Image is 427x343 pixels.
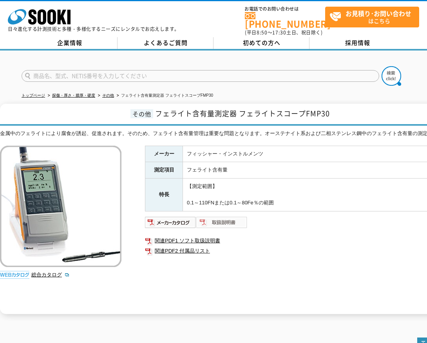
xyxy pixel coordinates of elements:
a: 総合カタログ [31,272,70,278]
a: お見積り･お問い合わせはこちら [325,7,419,27]
span: フェライト含有量測定器 フェライトスコープFMP30 [155,108,330,119]
li: フェライト含有量測定器 フェライトスコープFMP30 [115,92,213,100]
span: その他 [130,109,153,118]
img: メーカーカタログ [145,216,196,229]
a: 企業情報 [22,37,118,49]
span: はこちら [329,7,419,27]
img: btn_search.png [382,66,401,86]
span: お電話でのお問い合わせは [245,7,325,11]
th: 特長 [145,179,183,211]
a: 取扱説明書 [196,221,248,227]
span: 8:50 [257,29,268,36]
a: メーカーカタログ [145,221,196,227]
th: メーカー [145,146,183,162]
a: その他 [102,93,114,97]
span: (平日 ～ 土日、祝日除く) [245,29,322,36]
a: 探傷・厚さ・膜厚・硬度 [52,93,95,97]
span: 初めての方へ [243,38,280,47]
a: [PHONE_NUMBER] [245,12,325,28]
a: 採用情報 [309,37,405,49]
a: よくあるご質問 [118,37,213,49]
strong: お見積り･お問い合わせ [346,9,411,18]
span: 17:30 [272,29,286,36]
img: 取扱説明書 [196,216,248,229]
input: 商品名、型式、NETIS番号を入力してください [22,70,379,82]
th: 測定項目 [145,162,183,179]
a: トップページ [22,93,45,97]
p: 日々進化する計測技術と多種・多様化するニーズにレンタルでお応えします。 [8,27,179,31]
a: 初めての方へ [213,37,309,49]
